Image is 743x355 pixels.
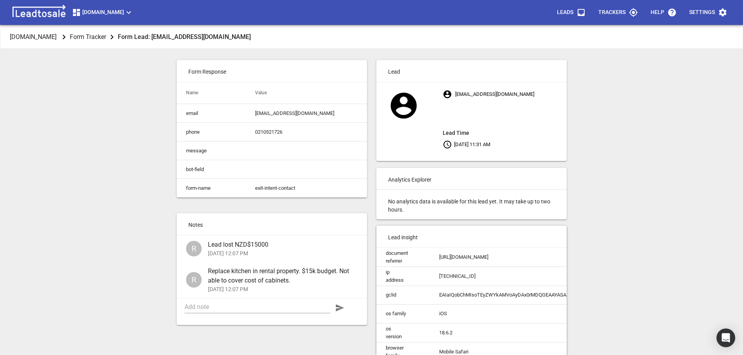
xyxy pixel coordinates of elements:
td: email [177,104,246,123]
img: logo [9,5,69,20]
p: [DOMAIN_NAME] [10,32,57,41]
td: phone [177,123,246,141]
button: [DOMAIN_NAME] [69,5,137,20]
td: os family [376,304,430,323]
p: Lead insight [376,226,567,247]
td: message [177,141,246,160]
p: Settings [689,9,715,16]
td: 0210521726 [246,123,367,141]
td: 18.6.2 [430,323,610,342]
td: os version [376,323,430,342]
aside: Lead Time [443,128,566,138]
p: Analytics Explorer [376,168,567,190]
p: Form Tracker [70,32,106,41]
th: Name [177,82,246,104]
svg: Your local time [443,140,452,149]
td: [TECHNICAL_ID] [430,267,610,286]
p: Lead [376,60,567,82]
td: EAIaIQobChMIsoTEyZWYkAMVoAyDAx0rMDQGEAAYASAAEgJsevD_BwE [430,286,610,304]
td: [URL][DOMAIN_NAME] [430,248,610,267]
p: Trackers [598,9,626,16]
p: Notes [177,213,367,235]
span: Replace kitchen in rental property. $15k budget. Not able to cover cost of cabinets. [208,267,351,285]
td: form-name [177,179,246,198]
p: [DATE] 12:07 PM [208,249,351,258]
td: ip address [376,267,430,286]
p: Form Response [177,60,367,82]
p: [EMAIL_ADDRESS][DOMAIN_NAME] [DATE] 11:31 AM [443,87,566,151]
td: exit-intent-contact [246,179,367,198]
td: bot-field [177,160,246,179]
p: No analytics data is available for this lead yet. It may take up to two hours. [376,190,567,219]
div: Open Intercom Messenger [716,329,735,347]
aside: Form Lead: [EMAIL_ADDRESS][DOMAIN_NAME] [118,32,251,42]
td: [EMAIL_ADDRESS][DOMAIN_NAME] [246,104,367,123]
th: Value [246,82,367,104]
p: Leads [557,9,573,16]
td: iOS [430,304,610,323]
span: Lead lost NZD$15000 [208,240,351,249]
div: Ross Dustin [186,241,202,256]
div: Ross Dustin [186,272,202,288]
p: Help [651,9,664,16]
td: gclid [376,286,430,304]
span: [DOMAIN_NAME] [72,8,133,17]
p: [DATE] 12:07 PM [208,285,351,293]
td: document referrer [376,248,430,267]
